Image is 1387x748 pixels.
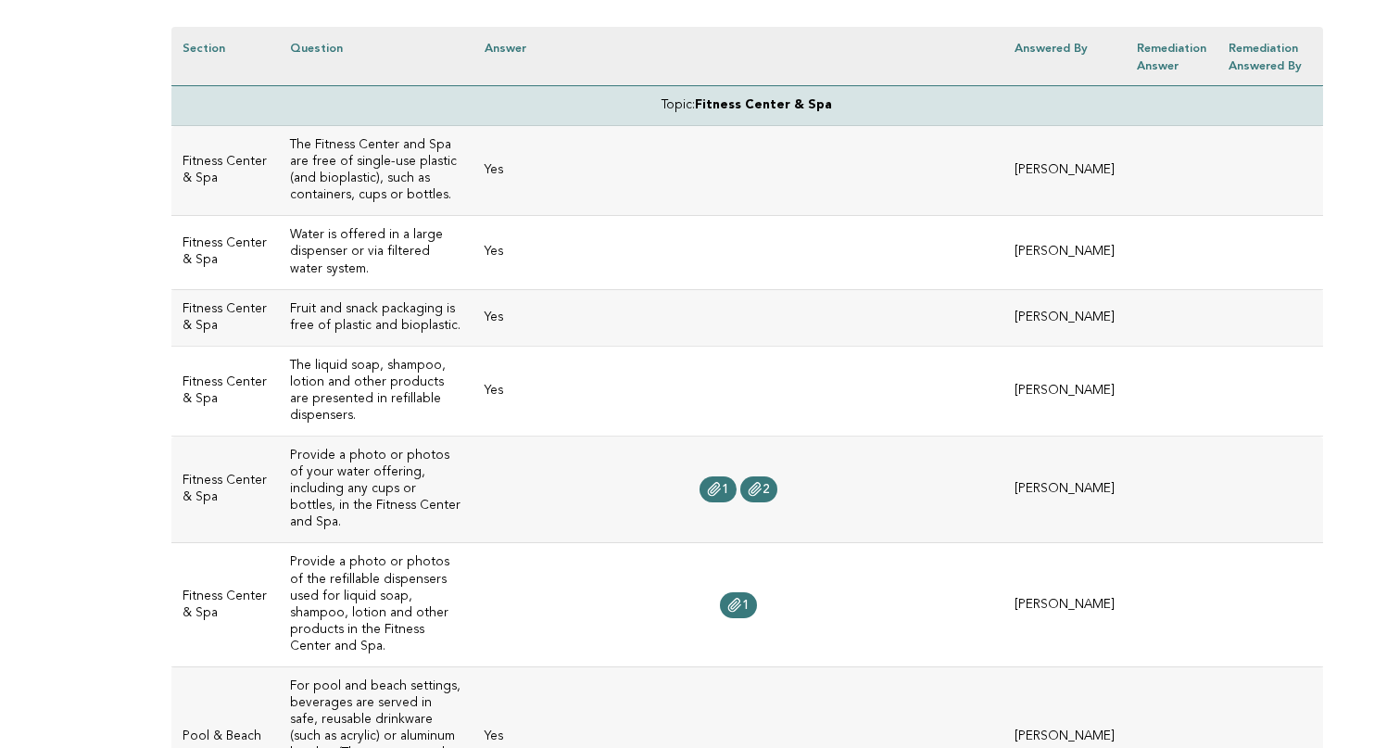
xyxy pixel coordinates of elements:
[1003,437,1126,543] td: [PERSON_NAME]
[720,592,757,618] a: 1
[1003,289,1126,346] td: [PERSON_NAME]
[1126,27,1217,86] th: Remediation Answer
[473,289,1003,346] td: Yes
[1003,543,1126,666] td: [PERSON_NAME]
[171,216,279,289] td: Fitness Center & Spa
[171,126,279,216] td: Fitness Center & Spa
[695,99,832,111] strong: Fitness Center & Spa
[290,358,462,425] h3: The liquid soap, shampoo, lotion and other products are presented in refillable dispensers.
[290,554,462,654] h3: Provide a photo or photos of the refillable dispensers used for liquid soap, shampoo, lotion and ...
[722,483,729,496] span: 1
[1003,126,1126,216] td: [PERSON_NAME]
[171,27,279,86] th: Section
[740,476,777,502] a: 2
[1003,27,1126,86] th: Answered by
[1003,216,1126,289] td: [PERSON_NAME]
[290,301,462,335] h3: Fruit and snack packaging is free of plastic and bioplastic.
[742,599,750,612] span: 1
[700,476,737,502] a: 1
[1217,27,1323,86] th: Remediation Answered by
[763,483,770,496] span: 2
[171,437,279,543] td: Fitness Center & Spa
[473,346,1003,436] td: Yes
[290,227,462,277] h3: Water is offered in a large dispenser or via filtered water system.
[171,346,279,436] td: Fitness Center & Spa
[1003,346,1126,436] td: [PERSON_NAME]
[171,543,279,666] td: Fitness Center & Spa
[171,85,1323,125] td: Topic:
[171,289,279,346] td: Fitness Center & Spa
[473,216,1003,289] td: Yes
[279,27,473,86] th: Question
[290,137,462,204] h3: The Fitness Center and Spa are free of single-use plastic (and bioplastic), such as containers, c...
[473,27,1003,86] th: Answer
[290,448,462,531] h3: Provide a photo or photos of your water offering, including any cups or bottles, in the Fitness C...
[473,126,1003,216] td: Yes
